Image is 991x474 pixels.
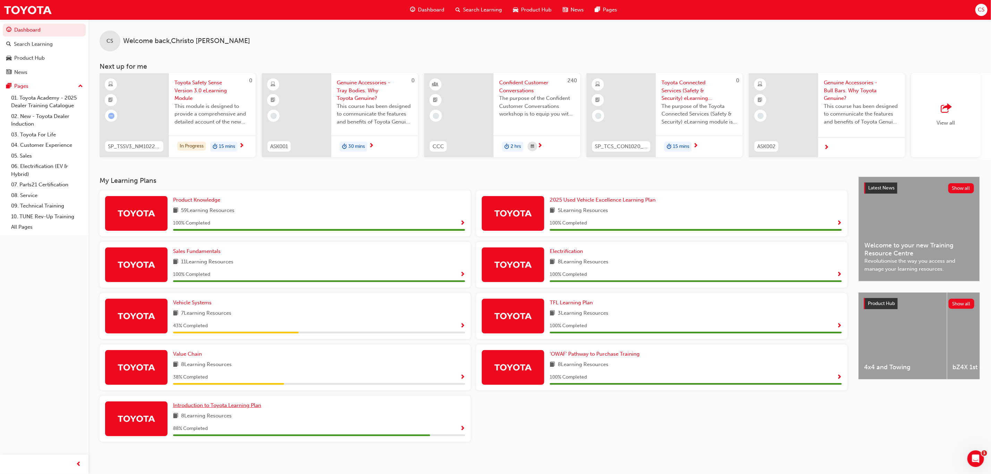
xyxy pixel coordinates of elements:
a: Dashboard [3,24,86,36]
a: 240CCCConfident Customer ConversationsThe purpose of the Confident Customer Conversations worksho... [424,73,580,157]
button: Show Progress [460,219,465,228]
span: 8 Learning Resources [181,361,232,369]
span: ASK001 [270,143,288,151]
span: search-icon [6,41,11,48]
span: next-icon [693,143,698,149]
button: Show Progress [460,373,465,382]
span: CCC [433,143,444,151]
span: 43 % Completed [173,322,208,330]
span: News [571,6,584,14]
span: TFL Learning Plan [550,299,593,306]
img: Trak [3,2,52,18]
a: 4x4 and Towing [858,293,947,379]
span: Introduction to Toyota Learning Plan [173,402,261,408]
span: duration-icon [667,142,672,151]
span: CS [107,37,113,45]
span: Confident Customer Conversations [499,79,575,94]
span: learningResourceType_ELEARNING-icon [758,80,763,89]
span: book-icon [550,258,555,266]
span: duration-icon [504,142,509,151]
img: Trak [117,310,155,322]
a: 01. Toyota Academy - 2025 Dealer Training Catalogue [8,93,86,111]
span: This module is designed to provide a comprehensive and detailed account of the new enhanced Toyot... [174,102,250,126]
a: 'OWAF' Pathway to Purchase Training [550,350,642,358]
span: ASK002 [757,143,776,151]
img: Trak [494,259,532,271]
span: book-icon [173,361,178,369]
span: Genuine Accessories - Bull Bars. Why Toyota Genuine? [824,79,899,102]
span: Show Progress [460,323,465,329]
a: guage-iconDashboard [404,3,450,17]
div: In Progress [177,142,206,151]
span: 100 % Completed [173,271,210,279]
button: Show all [948,183,974,193]
span: learningResourceType_ELEARNING-icon [271,80,276,89]
button: CS [975,4,988,16]
a: TFL Learning Plan [550,299,596,307]
span: car-icon [6,55,11,61]
span: outbound-icon [941,104,951,113]
span: 100 % Completed [550,373,587,381]
span: Show Progress [460,426,465,432]
span: pages-icon [6,83,11,90]
span: 30 mins [348,143,365,151]
img: Trak [117,207,155,219]
span: next-icon [824,145,829,151]
span: 88 % Completed [173,425,208,433]
span: guage-icon [6,27,11,33]
span: 5 Learning Resources [558,206,608,215]
span: This course has been designed to communicate the features and benefits of Toyota Genuine Tray Bod... [337,102,412,126]
span: up-icon [78,82,83,91]
span: 11 Learning Resources [181,258,233,266]
span: booktick-icon [758,96,763,105]
span: The purpose of the Confident Customer Conversations workshop is to equip you with tools to commun... [499,94,575,118]
button: Show Progress [460,424,465,433]
div: Search Learning [14,40,53,48]
span: Toyota Safety Sense Version 3.0 eLearning Module [174,79,250,102]
a: Latest NewsShow allWelcome to your new Training Resource CentreRevolutionise the way you access a... [858,177,980,281]
span: duration-icon [213,142,217,151]
span: booktick-icon [596,96,600,105]
span: guage-icon [410,6,415,14]
span: book-icon [173,206,178,215]
span: Show Progress [837,374,842,381]
img: Trak [494,361,532,373]
span: SP_TSSV3_NM1022_EL [108,143,161,151]
button: Show Progress [837,270,842,279]
span: Show Progress [460,220,465,227]
img: Trak [494,207,532,219]
button: Show Progress [460,270,465,279]
span: next-icon [239,143,244,149]
span: The purpose of the Toyota Connected Services (Safety & Security) eLearning module is to provide a... [661,102,737,126]
span: learningRecordVerb_NONE-icon [433,113,439,119]
a: ASK002Genuine Accessories - Bull Bars. Why Toyota Genuine?This course has been designed to commun... [749,73,905,157]
span: Vehicle Systems [173,299,212,306]
a: 04. Customer Experience [8,140,86,151]
span: 3 Learning Resources [558,309,608,318]
span: Product Knowledge [173,197,220,203]
span: Pages [603,6,617,14]
span: prev-icon [76,460,82,469]
button: Show Progress [460,322,465,330]
h3: My Learning Plans [100,177,847,185]
a: news-iconNews [557,3,589,17]
span: 2025 Used Vehicle Excellence Learning Plan [550,197,656,203]
span: 0 [249,77,252,84]
span: next-icon [369,143,374,149]
span: next-icon [537,143,543,149]
a: 0SP_TCS_CON1020_VDToyota Connected Services (Safety & Security) eLearning moduleThe purpose of th... [587,73,743,157]
a: All Pages [8,222,86,232]
div: Product Hub [14,54,45,62]
button: Show all [949,299,975,309]
span: car-icon [513,6,518,14]
span: 8 Learning Resources [181,412,232,421]
a: 02. New - Toyota Dealer Induction [8,111,86,129]
span: 100 % Completed [550,322,587,330]
button: Show Progress [837,373,842,382]
span: Product Hub [521,6,552,14]
button: Show Progress [837,322,842,330]
span: learningRecordVerb_NONE-icon [758,113,764,119]
span: 4x4 and Towing [864,363,941,371]
span: book-icon [173,258,178,266]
